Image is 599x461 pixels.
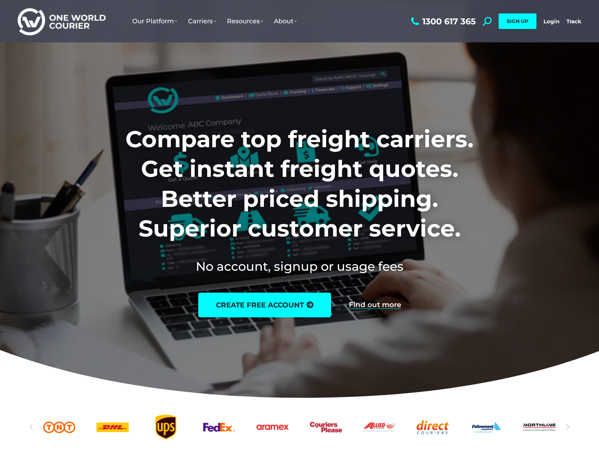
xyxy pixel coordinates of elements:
[257,415,289,439] div: 6 / 25
[310,415,342,439] div: 7 / 25
[96,415,129,439] a: DHl logo
[470,415,502,439] a: Followmont transoirt web logo
[257,415,289,439] a: Aramex_logo
[188,17,216,25] span: Carriers
[523,415,556,439] a: Northline logo
[409,17,476,26] a: 1300 617 365
[203,415,235,439] a: FedEx logo
[227,17,263,25] span: Resources
[417,415,449,439] div: 9 / 25
[183,10,222,32] a: Carriers
[269,10,302,32] a: About
[127,10,183,32] a: Our Platform
[507,18,528,24] span: SIGN UP
[417,415,449,439] a: Direct Couriers logo
[43,415,556,439] div: Slides
[349,301,401,309] a: Find out more
[544,18,559,25] a: Login
[363,415,395,439] a: Allied Express logo
[203,415,235,439] div: 5 / 25
[470,415,502,439] div: 10 / 25
[79,258,520,275] h2: No account, signup or usage fees
[198,293,331,317] a: create free account
[43,415,75,439] div: 2 / 25
[132,17,177,25] span: Our Platform
[150,415,182,439] a: UPS logo
[43,415,75,439] a: TNT logo Australian freight company
[566,18,581,25] a: Track
[222,10,269,32] a: Resources
[150,415,182,439] div: 4 / 25
[310,415,342,439] a: Couriers Please logo
[274,17,297,25] span: About
[96,415,129,439] div: 3 / 25
[18,7,106,36] img: One World Courier
[499,13,536,29] a: SIGN UP
[523,415,556,439] div: 11 / 25
[363,415,395,439] div: 8 / 25
[79,124,520,244] h1: Compare top freight carriers. Get instant freight quotes. Better priced shipping. Superior custom...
